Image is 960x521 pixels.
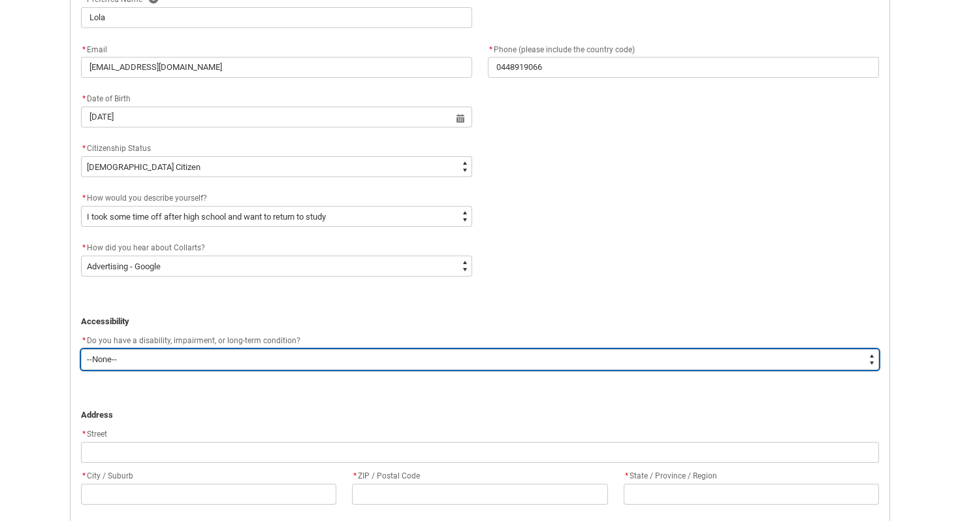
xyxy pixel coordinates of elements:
[81,57,472,78] input: you@example.com
[87,336,300,345] span: Do you have a disability, impairment, or long-term condition?
[488,57,879,78] input: +61 400 000 000
[82,336,86,345] abbr: required
[488,41,640,56] label: Phone (please include the country code)
[81,410,113,420] strong: Address
[82,429,86,439] abbr: required
[82,94,86,103] abbr: required
[81,471,133,480] span: City / Suburb
[352,471,420,480] span: ZIP / Postal Code
[81,316,129,326] strong: Accessibility
[82,243,86,252] abbr: required
[353,471,357,480] abbr: required
[82,144,86,153] abbr: required
[82,193,86,203] abbr: required
[489,45,492,54] abbr: required
[624,471,717,480] span: State / Province / Region
[81,429,107,439] span: Street
[82,45,86,54] abbr: required
[625,471,628,480] abbr: required
[81,41,112,56] label: Email
[87,193,207,203] span: How would you describe yourself?
[82,471,86,480] abbr: required
[87,243,205,252] span: How did you hear about Collarts?
[87,144,151,153] span: Citizenship Status
[81,94,131,103] span: Date of Birth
